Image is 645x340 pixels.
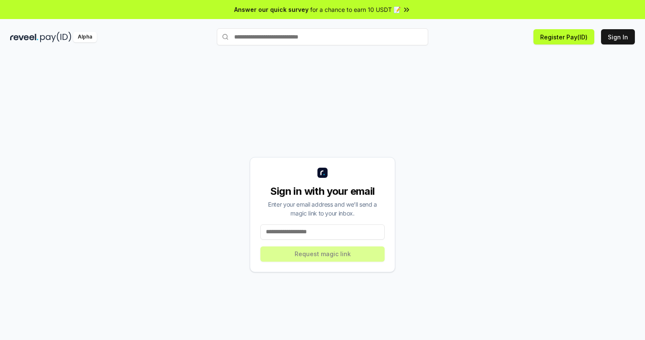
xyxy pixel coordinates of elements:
img: logo_small [317,168,328,178]
span: Answer our quick survey [234,5,309,14]
div: Alpha [73,32,97,42]
button: Sign In [601,29,635,44]
button: Register Pay(ID) [533,29,594,44]
div: Enter your email address and we’ll send a magic link to your inbox. [260,200,385,218]
div: Sign in with your email [260,185,385,198]
span: for a chance to earn 10 USDT 📝 [310,5,401,14]
img: pay_id [40,32,71,42]
img: reveel_dark [10,32,38,42]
